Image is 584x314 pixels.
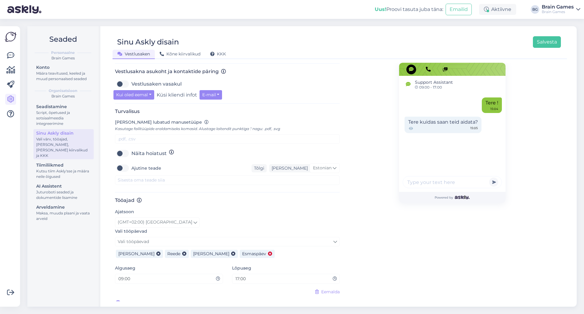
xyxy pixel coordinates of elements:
span: Support Assistant [415,79,453,86]
div: Script, õpetused ja sotsiaalmeedia integreerimine [36,110,91,126]
h3: Vestlusakna asukoht ja kontaktide päring [115,69,340,74]
label: Vali tööpäevad [115,228,147,235]
b: Organisatsioon [49,88,77,93]
b: Uus! [375,6,386,12]
a: SeadistamineScript, õpetused ja sotsiaalmeedia integreerimine [33,103,94,127]
input: .pdf, .csv [115,134,340,144]
button: Emailid [446,4,472,15]
a: (GMT+02:00) [GEOGRAPHIC_DATA] [115,217,200,227]
span: [PERSON_NAME] [124,300,166,307]
div: Tiimiliikmed [36,162,91,168]
div: Konto [36,64,91,71]
img: Askly Logo [5,31,16,43]
div: Brain Games [542,9,574,14]
div: AI Assistent [36,183,91,189]
a: AI AssistentJuturoboti seaded ja dokumentide lisamine [33,182,94,201]
a: Sinu Askly disainVali värv, tööajad, [PERSON_NAME], [PERSON_NAME] kiirvalikud ja KKK [33,129,94,159]
img: Askly [455,196,470,199]
span: [PERSON_NAME] [193,251,229,256]
b: Personaalne [51,50,75,55]
div: Kutsu tiim Askly'sse ja määra neile õigused [36,168,91,179]
span: Kasutage failitüüpide eraldamiseks komasid. Alustage laitendit punktiga '.' nagu: .pdf, .svg [115,126,280,131]
button: Salvesta [533,36,561,48]
a: ArveldamineMaksa, muuda plaani ja vaata arveid [33,203,94,222]
div: Tere ! [482,97,502,113]
button: E-mail [200,90,222,100]
h3: Turvalisus [115,108,340,114]
span: 15:05 [470,126,478,131]
div: Aktiivne [479,4,516,15]
span: [PERSON_NAME] lubatud manusetüüpe [115,119,202,125]
div: Tere kuidas saan teid aidata? [405,117,481,133]
div: Arveldamine [36,204,91,210]
label: Küsi kliendi infot [157,90,197,100]
a: Brain GamesBrain Games [542,5,580,14]
a: Vali tööpäevad [115,237,340,246]
h3: Tööajad [115,197,340,203]
span: Kõne kiirvalikud [160,51,200,57]
div: Brain Games [32,93,94,99]
label: Näita hoiatust [131,149,167,158]
div: BG [531,5,539,14]
span: Eemalda [321,289,340,295]
div: Sinu Askly disain [36,130,91,136]
div: Seadistamine [36,104,91,110]
div: Määra teavitused, keeled ja muud personaalsed seaded [36,71,91,82]
span: [PERSON_NAME] [118,251,155,256]
div: Juturoboti seaded ja dokumentide lisamine [36,189,91,200]
button: Kui oled eemal [113,90,154,100]
span: Powered by [435,195,470,200]
div: [PERSON_NAME] [269,165,308,171]
span: 09:00 - 17:00 [415,86,453,89]
span: Reede [167,251,180,256]
span: Estonian [313,165,332,171]
label: Ajatsoon [115,209,134,215]
input: Type your text here [403,176,502,188]
label: Algusaeg [115,265,135,271]
div: Brain Games [542,5,574,9]
div: Tõlgi [252,164,267,172]
span: Vali tööpäevad [118,239,149,244]
a: TiimiliikmedKutsu tiim Askly'sse ja määra neile õigused [33,161,94,180]
h2: Seaded [32,34,94,45]
div: 15:04 [490,107,498,111]
div: Vali värv, tööajad, [PERSON_NAME], [PERSON_NAME] kiirvalikud ja KKK [36,136,91,158]
a: KontoMäära teavitused, keeled ja muud personaalsed seaded [33,63,94,83]
div: Sinu Askly disain [117,36,179,48]
div: Maksa, muuda plaani ja vaata arveid [36,210,91,221]
span: (GMT+02:00) [GEOGRAPHIC_DATA] [118,219,192,226]
div: Proovi tasuta juba täna: [375,6,443,13]
span: KKK [210,51,226,57]
span: Esmaspäev [242,251,266,256]
label: Ajutine teade [131,163,161,173]
label: Vestlusaken vasakul [131,79,182,89]
label: Lõpuaeg [232,265,251,271]
div: Brain Games [32,55,94,61]
span: Vestlusaken [117,51,150,57]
